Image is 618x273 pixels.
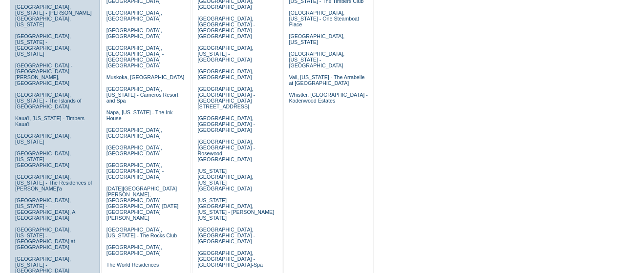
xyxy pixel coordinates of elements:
a: [GEOGRAPHIC_DATA], [GEOGRAPHIC_DATA] [107,145,162,156]
a: [GEOGRAPHIC_DATA], [GEOGRAPHIC_DATA] - [GEOGRAPHIC_DATA] [197,227,255,244]
a: [GEOGRAPHIC_DATA], [GEOGRAPHIC_DATA] [107,127,162,139]
a: [US_STATE][GEOGRAPHIC_DATA], [US_STATE] - [PERSON_NAME] [US_STATE] [197,197,274,221]
a: [GEOGRAPHIC_DATA], [US_STATE] - [GEOGRAPHIC_DATA] [197,45,253,63]
a: [GEOGRAPHIC_DATA], [GEOGRAPHIC_DATA] [107,244,162,256]
a: Whistler, [GEOGRAPHIC_DATA] - Kadenwood Estates [289,92,367,104]
a: The World Residences [107,262,159,268]
a: [GEOGRAPHIC_DATA], [GEOGRAPHIC_DATA] [197,68,253,80]
a: [GEOGRAPHIC_DATA], [GEOGRAPHIC_DATA] [107,10,162,21]
a: [GEOGRAPHIC_DATA], [US_STATE] - [GEOGRAPHIC_DATA], [US_STATE] [15,33,71,57]
a: Kaua'i, [US_STATE] - Timbers Kaua'i [15,115,85,127]
a: [GEOGRAPHIC_DATA], [US_STATE] - One Steamboat Place [289,10,359,27]
a: [GEOGRAPHIC_DATA], [US_STATE] - The Rocks Club [107,227,177,238]
a: Muskoka, [GEOGRAPHIC_DATA] [107,74,184,80]
a: [GEOGRAPHIC_DATA], [GEOGRAPHIC_DATA] - [GEOGRAPHIC_DATA] [107,162,164,180]
a: [GEOGRAPHIC_DATA], [GEOGRAPHIC_DATA] - [GEOGRAPHIC_DATA] [GEOGRAPHIC_DATA] [107,45,164,68]
a: [GEOGRAPHIC_DATA], [GEOGRAPHIC_DATA] - [GEOGRAPHIC_DATA]-Spa [197,250,262,268]
a: [GEOGRAPHIC_DATA], [GEOGRAPHIC_DATA] [107,27,162,39]
a: [US_STATE][GEOGRAPHIC_DATA], [US_STATE][GEOGRAPHIC_DATA] [197,168,253,191]
a: [GEOGRAPHIC_DATA], [GEOGRAPHIC_DATA] - Rosewood [GEOGRAPHIC_DATA] [197,139,255,162]
a: [GEOGRAPHIC_DATA], [US_STATE] - The Islands of [GEOGRAPHIC_DATA] [15,92,82,109]
a: Vail, [US_STATE] - The Arrabelle at [GEOGRAPHIC_DATA] [289,74,364,86]
a: Napa, [US_STATE] - The Ink House [107,109,173,121]
a: [GEOGRAPHIC_DATA], [US_STATE] - Carneros Resort and Spa [107,86,178,104]
a: [GEOGRAPHIC_DATA], [US_STATE] - [GEOGRAPHIC_DATA] [289,51,344,68]
a: [GEOGRAPHIC_DATA], [US_STATE] - [GEOGRAPHIC_DATA] at [GEOGRAPHIC_DATA] [15,227,75,250]
a: [GEOGRAPHIC_DATA], [US_STATE] [289,33,344,45]
a: [GEOGRAPHIC_DATA], [US_STATE] - [PERSON_NAME][GEOGRAPHIC_DATA], [US_STATE] [15,4,92,27]
a: [GEOGRAPHIC_DATA], [US_STATE] - The Residences of [PERSON_NAME]'a [15,174,92,191]
a: [GEOGRAPHIC_DATA], [US_STATE] - [GEOGRAPHIC_DATA] [15,150,71,168]
a: [GEOGRAPHIC_DATA], [US_STATE] [15,133,71,145]
a: [GEOGRAPHIC_DATA], [US_STATE] - [GEOGRAPHIC_DATA], A [GEOGRAPHIC_DATA] [15,197,75,221]
a: [GEOGRAPHIC_DATA], [GEOGRAPHIC_DATA] - [GEOGRAPHIC_DATA][STREET_ADDRESS] [197,86,255,109]
a: [GEOGRAPHIC_DATA] - [GEOGRAPHIC_DATA][PERSON_NAME], [GEOGRAPHIC_DATA] [15,63,72,86]
a: [DATE][GEOGRAPHIC_DATA][PERSON_NAME], [GEOGRAPHIC_DATA] - [GEOGRAPHIC_DATA] [DATE][GEOGRAPHIC_DAT... [107,186,178,221]
a: [GEOGRAPHIC_DATA], [GEOGRAPHIC_DATA] - [GEOGRAPHIC_DATA] [197,115,255,133]
a: [GEOGRAPHIC_DATA], [GEOGRAPHIC_DATA] - [GEOGRAPHIC_DATA] [GEOGRAPHIC_DATA] [197,16,255,39]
